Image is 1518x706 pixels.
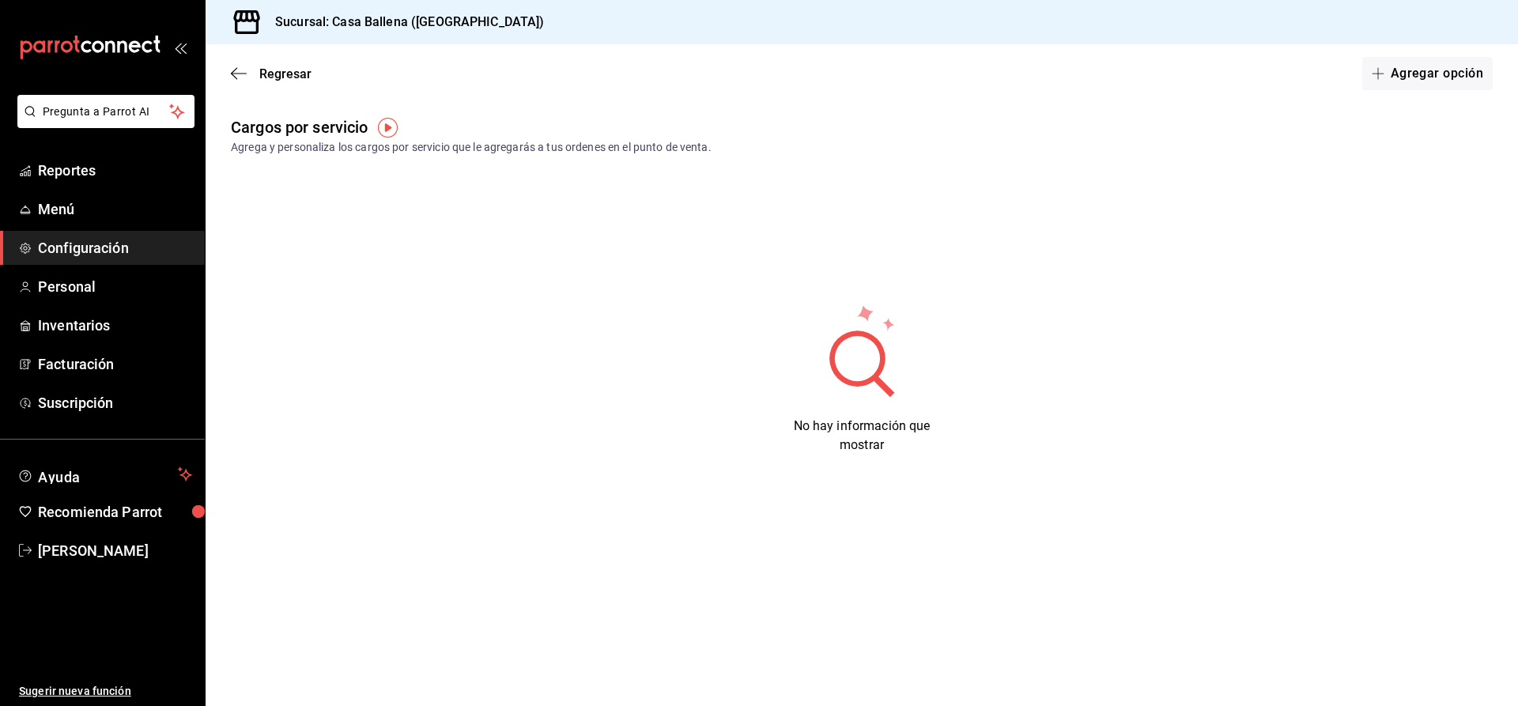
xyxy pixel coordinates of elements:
span: Pregunta a Parrot AI [43,104,170,120]
div: Agrega y personaliza los cargos por servicio que le agregarás a tus ordenes en el punto de venta. [231,139,1493,156]
button: open_drawer_menu [174,41,187,54]
span: Facturación [38,353,192,375]
span: [PERSON_NAME] [38,540,192,561]
span: Regresar [259,66,312,81]
span: Ayuda [38,465,172,484]
div: Cargos por servicio [231,115,368,139]
span: Configuración [38,237,192,259]
img: Tooltip marker [378,118,398,138]
h3: Sucursal: Casa Ballena ([GEOGRAPHIC_DATA]) [262,13,545,32]
span: No hay información que mostrar [794,418,931,452]
a: Pregunta a Parrot AI [11,115,194,131]
span: Recomienda Parrot [38,501,192,523]
span: Inventarios [38,315,192,336]
button: Regresar [231,66,312,81]
span: Menú [38,198,192,220]
button: Pregunta a Parrot AI [17,95,194,128]
span: Personal [38,276,192,297]
span: Sugerir nueva función [19,683,192,700]
span: Reportes [38,160,192,181]
button: Agregar opción [1362,57,1493,90]
span: Suscripción [38,392,192,413]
